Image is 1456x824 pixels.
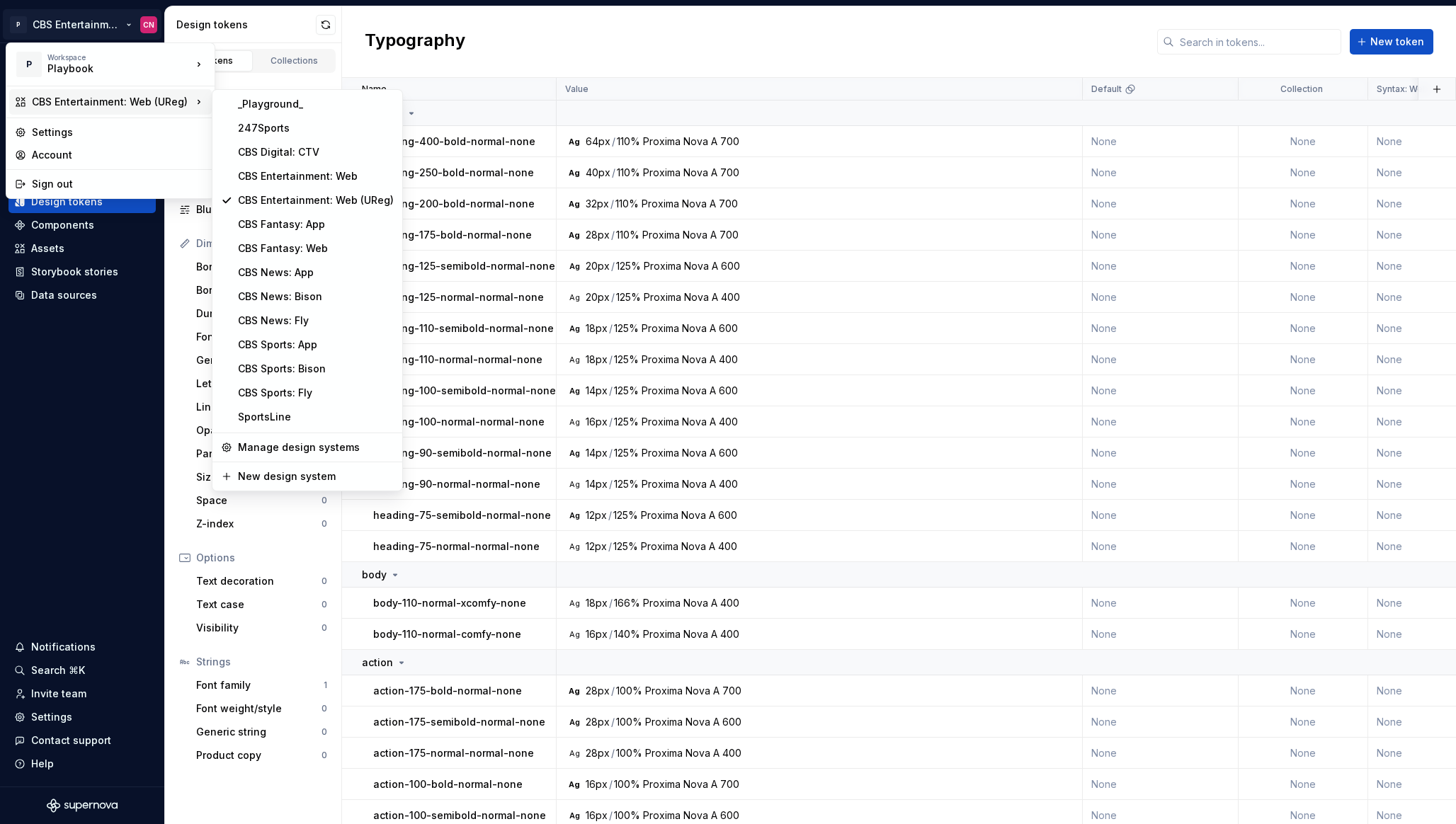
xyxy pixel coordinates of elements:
[238,121,394,135] div: 247Sports
[238,440,394,454] div: Manage design systems
[16,52,42,77] div: P
[238,469,394,483] div: New design system
[238,217,394,231] div: CBS Fantasy: App
[32,95,192,109] div: CBS Entertainment: Web (UReg)
[238,97,394,111] div: _Playground_
[238,314,394,328] div: CBS News: Fly
[238,193,394,207] div: CBS Entertainment: Web (UReg)
[238,362,394,376] div: CBS Sports: Bison
[47,62,168,76] div: Playbook
[238,145,394,159] div: CBS Digital: CTV
[47,53,192,62] div: Workspace
[32,177,206,191] div: Sign out
[238,338,394,352] div: CBS Sports: App
[238,241,394,256] div: CBS Fantasy: Web
[238,265,394,280] div: CBS News: App
[238,169,394,183] div: CBS Entertainment: Web
[238,386,394,400] div: CBS Sports: Fly
[238,290,394,304] div: CBS News: Bison
[32,148,206,162] div: Account
[238,410,394,424] div: SportsLine
[32,125,206,139] div: Settings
